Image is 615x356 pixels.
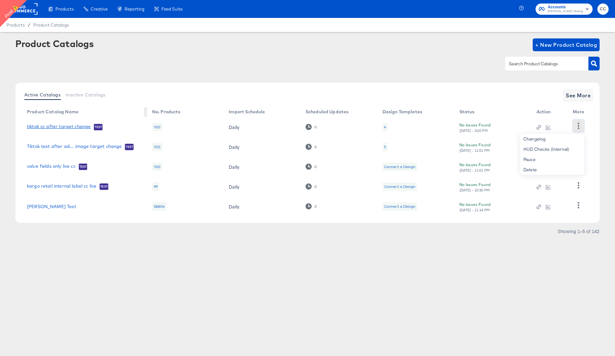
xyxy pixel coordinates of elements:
div: Connect a Design [384,184,415,189]
span: Test [79,164,87,169]
span: Inactive Catalogs [66,92,106,97]
span: + New Product Catalog [535,40,597,49]
div: 0 [314,165,317,169]
div: Scheduled Updates [306,109,349,114]
span: Active Catalogs [24,92,61,97]
div: Showing 1–5 of 142 [557,229,600,233]
a: tiktok cc after target change [27,124,91,130]
div: 5 [382,143,388,151]
div: 100 [152,143,162,151]
div: HUD Checks (Internal) [520,144,584,154]
td: Daily [224,137,300,157]
a: Product Catalogs [33,22,69,28]
div: 99 [152,182,159,191]
div: 4 [384,125,386,130]
td: Daily [224,117,300,137]
div: 0 [306,144,317,150]
div: 100 [152,163,162,171]
span: Reporting [125,6,144,12]
span: Products [6,22,25,28]
div: Connect a Design [384,164,415,169]
a: [PERSON_NAME] Test [27,204,76,209]
span: Accounts [548,4,583,11]
div: 0 [314,184,317,189]
a: kargo retail internal label cc live [27,183,96,190]
a: Tiktok test after ad... image target change [27,144,122,149]
span: See More [566,91,591,100]
div: 58804 [152,202,167,211]
div: Import Schedule [229,109,265,114]
div: Connect a Design [382,202,417,211]
button: Accounts[PERSON_NAME] Testing [536,4,593,15]
input: Search Product Catalogs [508,60,576,68]
th: More [568,107,592,117]
div: 0 [306,164,317,170]
div: Connect a Design [382,163,417,171]
a: value fields only live cc [27,164,76,170]
td: Daily [224,177,300,197]
div: No. Products [152,109,181,114]
div: 0 [314,125,317,129]
span: Creative [91,6,108,12]
div: 4 [382,123,388,131]
span: CC [600,5,606,13]
div: 0 [306,183,317,190]
div: Connect a Design [384,204,415,209]
td: Daily [224,197,300,216]
td: Daily [224,157,300,177]
div: Product Catalogs [15,38,94,49]
div: Changelog [520,134,584,144]
button: CC [597,4,609,15]
span: Products [55,6,74,12]
div: Design Templates [382,109,422,114]
div: Pause [520,154,584,165]
div: 5 [384,144,386,150]
span: Feed Suite [161,6,183,12]
button: + New Product Catalog [533,38,600,51]
span: Test [94,125,102,130]
div: Connect a Design [382,182,417,191]
div: 0 [306,124,317,130]
span: / [25,22,33,28]
th: Action [531,107,568,117]
div: 100 [152,123,162,131]
div: 0 [314,145,317,149]
th: Status [454,107,531,117]
span: Test [100,184,108,189]
div: Delete [520,165,584,175]
span: Test [125,144,134,150]
div: 0 [306,203,317,209]
span: [PERSON_NAME] Testing [548,9,583,14]
div: Product Catalog Name [27,109,78,114]
div: 0 [314,204,317,209]
button: See More [563,89,593,102]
